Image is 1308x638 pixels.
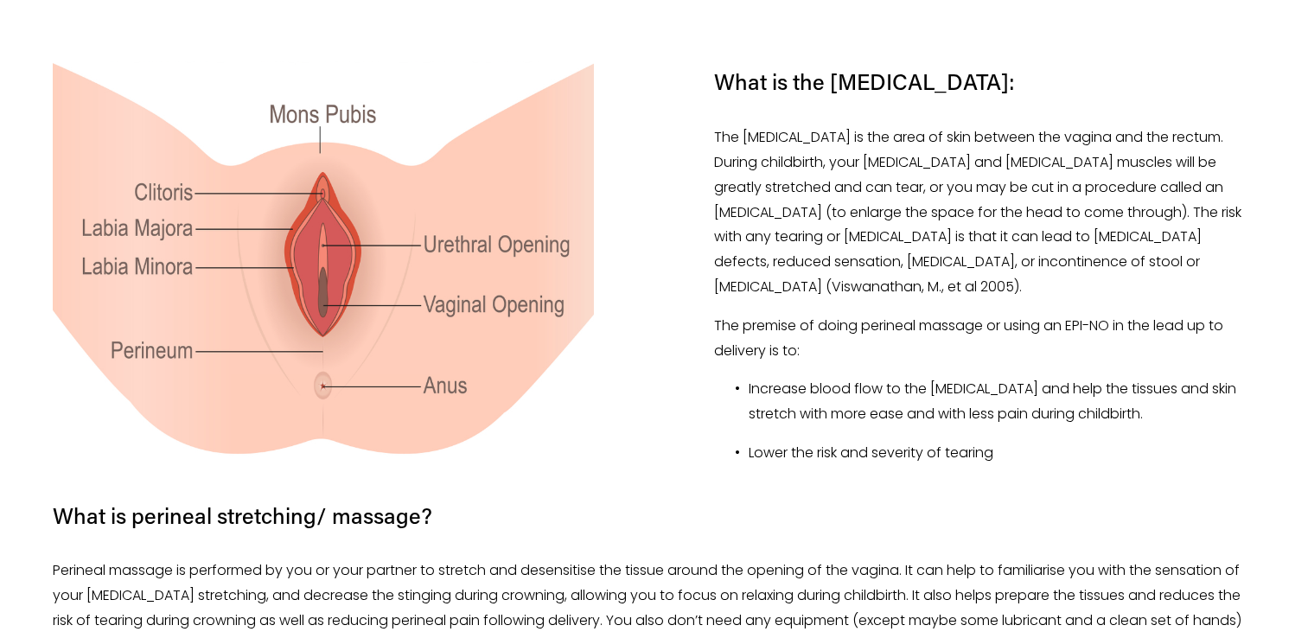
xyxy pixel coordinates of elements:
[714,314,1255,364] p: The premise of doing perineal massage or using an EPI-NO in the lead up to delivery is to:
[749,441,1255,466] p: Lower the risk and severity of tearing
[714,67,1015,96] h4: What is the [MEDICAL_DATA]:
[714,125,1255,300] p: The [MEDICAL_DATA] is the area of skin between the vagina and the rectum. During childbirth, your...
[53,501,1256,531] h4: What is perineal stretching/ massage?
[749,377,1255,427] p: Increase blood flow to the [MEDICAL_DATA] and help the tissues and skin stretch with more ease an...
